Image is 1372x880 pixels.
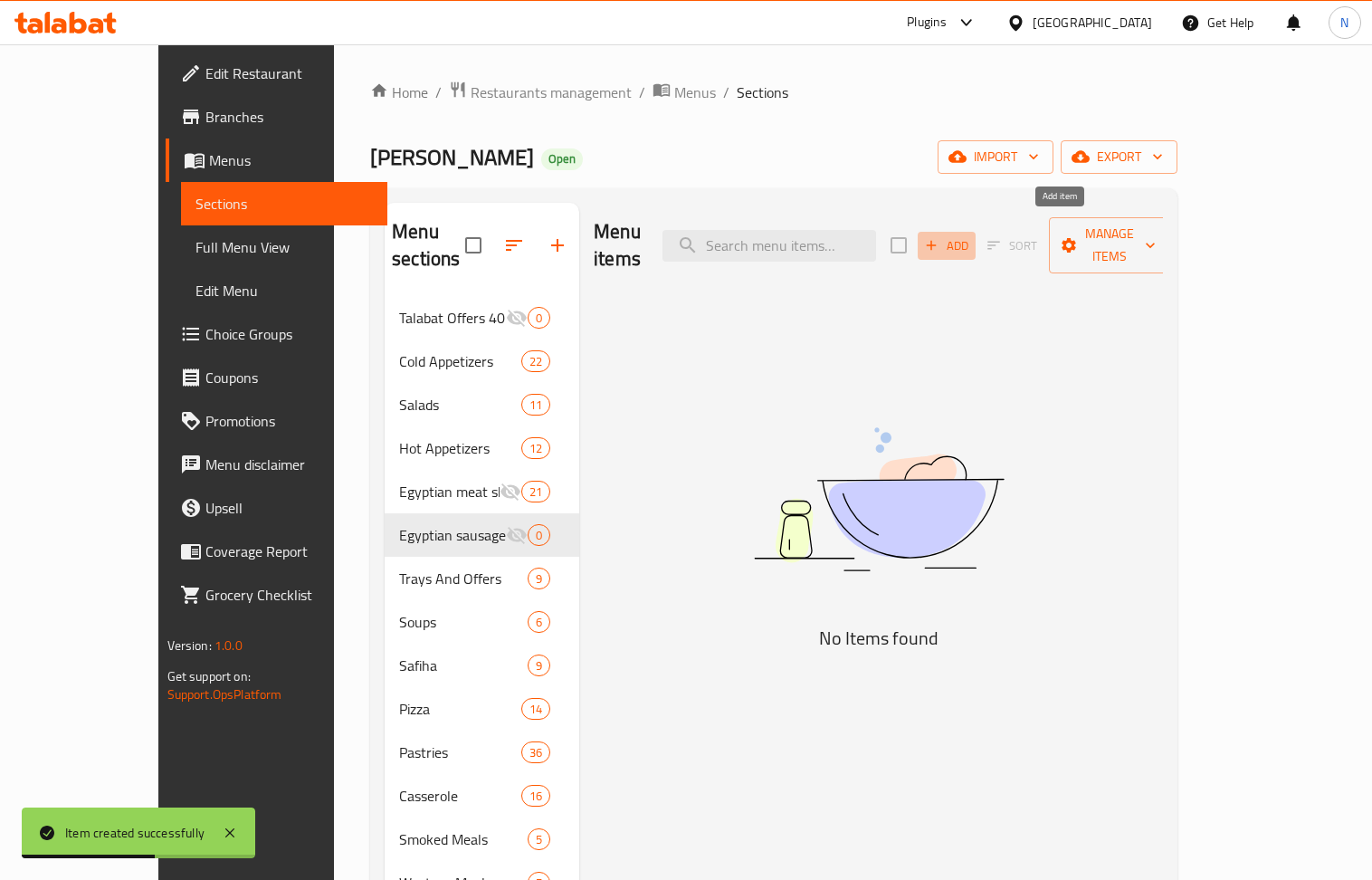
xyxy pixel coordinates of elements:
[195,236,373,258] span: Full Menu View
[1340,13,1348,33] span: N
[976,232,1049,260] span: Sort items
[1063,223,1156,268] span: Manage items
[385,644,579,687] div: Safiha9
[506,307,528,329] svg: Inactive section
[65,823,205,843] div: Item created successfully
[385,383,579,426] div: Salads11
[1075,146,1163,168] span: export
[522,788,549,805] span: 16
[181,269,387,312] a: Edit Menu
[529,614,549,631] span: 6
[370,137,534,177] span: [PERSON_NAME]
[522,483,549,501] span: 21
[205,540,373,562] span: Coverage Report
[653,81,716,104] a: Menus
[166,573,387,617] a: Grocery Checklist
[167,683,282,706] a: Support.OpsPlatform
[594,218,641,273] h2: Menu items
[1033,13,1152,33] div: [GEOGRAPHIC_DATA]
[370,81,428,103] a: Home
[399,611,528,633] span: Soups
[723,81,729,103] li: /
[195,193,373,215] span: Sections
[385,513,579,557] div: Egyptian sausage shawarma section0
[385,818,579,861] div: Smoked Meals5
[399,828,528,850] span: Smoked Meals
[205,106,373,128] span: Branches
[167,665,251,688] span: Get support on:
[205,584,373,606] span: Grocery Checklist
[528,655,550,676] div: items
[528,307,550,329] div: items
[521,741,550,763] div: items
[536,224,579,267] button: Add section
[167,634,212,657] span: Version:
[399,655,528,676] span: Safiha
[166,139,387,182] a: Menus
[938,140,1053,174] button: import
[385,296,579,340] div: Talabat Offers 40-50%0
[541,148,583,170] div: Open
[385,470,579,513] div: Egyptian meat shawarma section21
[399,698,521,720] span: Pizza
[399,481,500,502] span: Egyptian meat shawarma section
[529,570,549,588] span: 9
[385,600,579,644] div: Soups6
[392,218,465,273] h2: Menu sections
[385,774,579,818] div: Casserole16
[737,81,788,103] span: Sections
[385,426,579,470] div: Hot Appetizers12
[1049,217,1170,273] button: Manage items
[492,224,536,267] span: Sort sections
[385,557,579,600] div: Trays And Offers9
[385,731,579,774] div: Pastries36
[674,81,716,103] span: Menus
[205,497,373,519] span: Upsell
[454,226,492,264] span: Select all sections
[529,657,549,674] span: 9
[918,232,976,260] button: Add
[399,524,506,546] span: Egyptian sausage shawarma section
[653,379,1105,619] img: dish.svg
[181,182,387,225] a: Sections
[522,744,549,761] span: 36
[506,524,528,546] svg: Inactive section
[500,481,521,502] svg: Inactive section
[195,280,373,301] span: Edit Menu
[662,230,876,262] input: search
[166,399,387,443] a: Promotions
[922,235,971,256] span: Add
[399,307,506,329] span: Talabat Offers 40-50%
[399,394,521,416] span: Salads
[522,353,549,370] span: 22
[521,698,550,720] div: items
[166,443,387,486] a: Menu disclaimer
[385,687,579,731] div: Pizza14
[166,356,387,399] a: Coupons
[521,785,550,807] div: items
[529,310,549,327] span: 0
[205,62,373,84] span: Edit Restaurant
[205,367,373,388] span: Coupons
[181,225,387,269] a: Full Menu View
[952,146,1039,168] span: import
[166,52,387,95] a: Edit Restaurant
[399,568,528,589] span: Trays And Offers
[1061,140,1177,174] button: export
[399,785,521,807] span: Casserole
[522,701,549,718] span: 14
[521,481,550,502] div: items
[529,527,549,544] span: 0
[214,634,243,657] span: 1.0.0
[399,437,521,459] span: Hot Appetizers
[521,350,550,372] div: items
[399,350,521,372] div: Cold Appetizers
[399,741,521,763] span: Pastries
[166,95,387,139] a: Branches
